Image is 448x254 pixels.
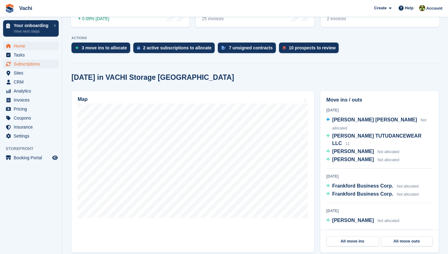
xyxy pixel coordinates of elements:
[143,45,212,50] div: 2 active subscriptions to allocate
[3,96,59,104] a: menu
[377,219,399,223] span: Not allocated
[78,97,88,102] h2: Map
[137,46,140,50] img: active_subscription_to_allocate_icon-d502201f5373d7db506a760aba3b589e785aa758c864c3986d89f69b8ff3...
[332,191,393,197] span: Frankford Business Corp.
[332,118,426,130] span: Not allocated
[332,149,374,154] span: [PERSON_NAME]
[381,236,432,246] a: All move outs
[71,36,439,40] p: ACTIONS
[405,5,414,11] span: Help
[326,107,433,113] div: [DATE]
[3,153,59,162] a: menu
[218,43,279,56] a: 7 unsigned contracts
[283,46,286,50] img: prospect-51fa495bee0391a8d652442698ab0144808aea92771e9ea1ae160a38d050c398.svg
[14,114,51,122] span: Coupons
[75,46,79,50] img: move_ins_to_allocate_icon-fdf77a2bb77ea45bf5b3d319d69a93e2d87916cf1d5bf7949dd705db3b84f3ca.svg
[14,87,51,95] span: Analytics
[14,96,51,104] span: Invoices
[14,78,51,86] span: CRM
[3,114,59,122] a: menu
[14,105,51,113] span: Pricing
[326,148,399,156] a: [PERSON_NAME] Not allocated
[3,87,59,95] a: menu
[279,43,342,56] a: 10 prospects to review
[71,73,234,82] h2: [DATE] in VACHI Storage [GEOGRAPHIC_DATA]
[3,105,59,113] a: menu
[14,132,51,140] span: Settings
[377,158,399,162] span: Not allocated
[326,174,433,179] div: [DATE]
[14,42,51,50] span: Home
[397,184,418,188] span: Not allocated
[14,60,51,68] span: Subscriptions
[14,153,51,162] span: Booking Portal
[133,43,218,56] a: 2 active subscriptions to allocate
[14,23,51,28] p: Your onboarding
[6,146,62,152] span: Storefront
[3,123,59,131] a: menu
[377,150,399,154] span: Not allocated
[3,69,59,77] a: menu
[326,156,399,164] a: [PERSON_NAME] Not allocated
[326,182,418,190] a: Frankford Business Corp. Not allocated
[14,29,51,34] p: View next steps
[397,192,418,197] span: Not allocated
[222,46,226,50] img: contract_signature_icon-13c848040528278c33f63329250d36e43548de30e8caae1d1a13099fd9432cc5.svg
[71,91,314,252] a: Map
[71,43,133,56] a: 3 move ins to allocate
[3,60,59,68] a: menu
[82,45,127,50] div: 3 move ins to allocate
[332,157,374,162] span: [PERSON_NAME]
[17,3,35,13] a: Vachi
[326,116,433,132] a: [PERSON_NAME] [PERSON_NAME] Not allocated
[326,96,433,104] h2: Move ins / outs
[326,208,433,214] div: [DATE]
[374,5,386,11] span: Create
[14,51,51,59] span: Tasks
[332,183,393,188] span: Frankford Business Corp.
[3,132,59,140] a: menu
[14,69,51,77] span: Sites
[326,190,418,198] a: Frankford Business Corp. Not allocated
[326,217,399,225] a: [PERSON_NAME] Not allocated
[3,42,59,50] a: menu
[51,154,59,161] a: Preview store
[345,142,350,146] span: 11
[327,236,378,246] a: All move ins
[77,16,109,21] div: 0.09% [DATE]
[326,132,433,148] a: [PERSON_NAME] TUTUDANCEWEAR LLC 11
[3,78,59,86] a: menu
[5,4,14,13] img: stora-icon-8386f47178a22dfd0bd8f6a31ec36ba5ce8667c1dd55bd0f319d3a0aa187defe.svg
[3,20,59,37] a: Your onboarding View next steps
[426,5,442,11] span: Account
[14,123,51,131] span: Insurance
[289,45,336,50] div: 10 prospects to review
[3,51,59,59] a: menu
[327,16,384,21] div: 2 invoices
[202,16,264,21] div: 25 invoices
[419,5,425,11] img: Anete Gre
[332,218,374,223] span: [PERSON_NAME]
[229,45,273,50] div: 7 unsigned contracts
[332,117,417,122] span: [PERSON_NAME] [PERSON_NAME]
[332,133,421,146] span: [PERSON_NAME] TUTUDANCEWEAR LLC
